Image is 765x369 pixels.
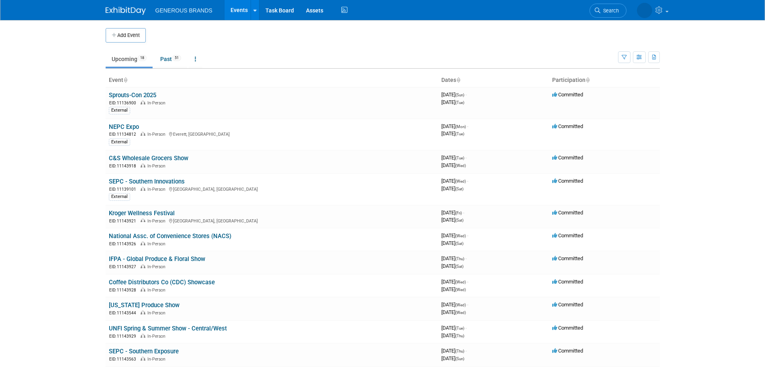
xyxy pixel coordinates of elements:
[467,279,468,285] span: -
[441,240,463,246] span: [DATE]
[138,55,147,61] span: 18
[456,77,460,83] a: Sort by Start Date
[552,302,583,308] span: Committed
[109,130,435,137] div: Everett, [GEOGRAPHIC_DATA]
[455,310,466,315] span: (Wed)
[552,232,583,239] span: Committed
[141,163,145,167] img: In-Person Event
[441,217,463,223] span: [DATE]
[109,139,130,146] div: External
[441,279,468,285] span: [DATE]
[123,77,127,83] a: Sort by Event Name
[109,123,139,130] a: NEPC Expo
[441,186,463,192] span: [DATE]
[590,4,626,18] a: Search
[455,257,464,261] span: (Thu)
[552,92,583,98] span: Committed
[455,93,464,97] span: (Sun)
[106,7,146,15] img: ExhibitDay
[109,232,231,240] a: National Assc. of Convenience Stores (NACS)
[552,155,583,161] span: Committed
[109,311,139,315] span: EID: 11143544
[109,164,139,168] span: EID: 11143918
[441,232,468,239] span: [DATE]
[465,325,467,331] span: -
[441,162,466,168] span: [DATE]
[441,348,467,354] span: [DATE]
[455,241,463,246] span: (Sat)
[109,357,139,361] span: EID: 11143563
[585,77,590,83] a: Sort by Participation Type
[109,242,139,246] span: EID: 11143926
[141,100,145,104] img: In-Person Event
[109,186,435,192] div: [GEOGRAPHIC_DATA], [GEOGRAPHIC_DATA]
[455,187,463,191] span: (Sat)
[600,8,619,14] span: Search
[441,325,467,331] span: [DATE]
[438,73,549,87] th: Dates
[109,255,205,263] a: IFPA - Global Produce & Floral Show
[109,279,215,286] a: Coffee Distributors Co (CDC) Showcase
[465,348,467,354] span: -
[141,241,145,245] img: In-Person Event
[441,155,467,161] span: [DATE]
[147,218,168,224] span: In-Person
[141,187,145,191] img: In-Person Event
[455,287,466,292] span: (Wed)
[552,348,583,354] span: Committed
[455,234,466,238] span: (Wed)
[441,130,464,137] span: [DATE]
[141,218,145,222] img: In-Person Event
[441,263,463,269] span: [DATE]
[147,357,168,362] span: In-Person
[154,51,187,67] a: Past51
[455,303,466,307] span: (Wed)
[147,100,168,106] span: In-Person
[106,51,153,67] a: Upcoming18
[552,123,583,129] span: Committed
[455,179,466,183] span: (Wed)
[109,210,175,217] a: Kroger Wellness Festival
[109,92,156,99] a: Sprouts-Con 2025
[147,163,168,169] span: In-Person
[465,255,467,261] span: -
[455,218,463,222] span: (Sat)
[465,92,467,98] span: -
[109,265,139,269] span: EID: 11143927
[552,178,583,184] span: Committed
[147,287,168,293] span: In-Person
[141,132,145,136] img: In-Person Event
[552,325,583,331] span: Committed
[455,334,464,338] span: (Thu)
[155,7,212,14] span: GENEROUS BRANDS
[147,132,168,137] span: In-Person
[441,123,468,129] span: [DATE]
[465,155,467,161] span: -
[109,193,130,200] div: External
[441,302,468,308] span: [DATE]
[455,100,464,105] span: (Tue)
[109,101,139,105] span: EID: 11136900
[467,302,468,308] span: -
[172,55,181,61] span: 51
[455,156,464,160] span: (Tue)
[455,264,463,269] span: (Sat)
[441,286,466,292] span: [DATE]
[109,178,185,185] a: SEPC - Southern Innovations
[147,187,168,192] span: In-Person
[141,357,145,361] img: In-Person Event
[147,334,168,339] span: In-Person
[109,132,139,137] span: EID: 11134812
[455,124,466,129] span: (Mon)
[552,255,583,261] span: Committed
[552,279,583,285] span: Committed
[109,219,139,223] span: EID: 11143921
[147,241,168,247] span: In-Person
[455,349,464,353] span: (Thu)
[109,325,227,332] a: UNFI Spring & Summer Show - Central/West
[463,210,464,216] span: -
[141,334,145,338] img: In-Person Event
[467,178,468,184] span: -
[549,73,660,87] th: Participation
[141,264,145,268] img: In-Person Event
